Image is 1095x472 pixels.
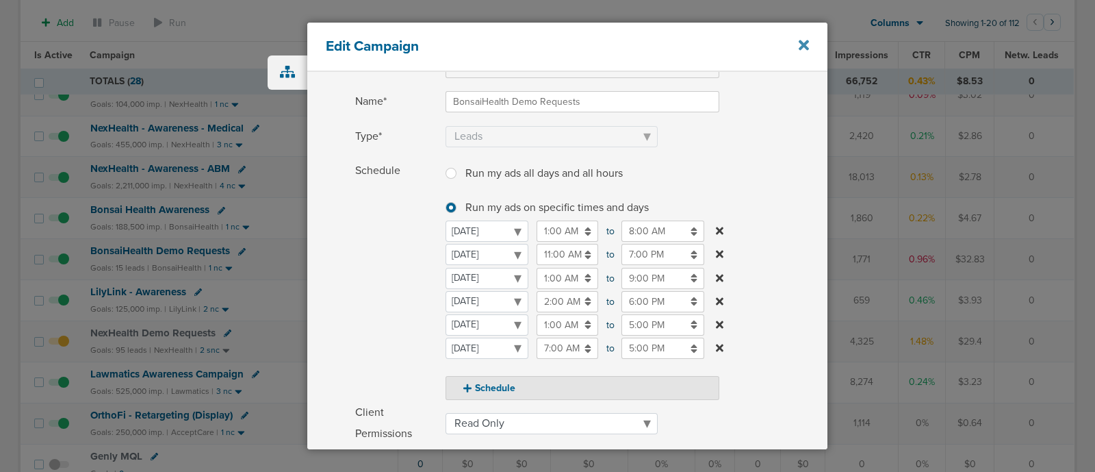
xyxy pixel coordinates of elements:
h4: Edit Campaign [326,38,760,55]
input: to [621,244,704,265]
input: Name* [446,91,719,112]
input: to [621,268,704,289]
select: to [446,268,528,289]
input: to [537,244,598,265]
span: Run my ads on specific times and days [465,201,649,214]
input: to [537,314,598,336]
input: to [537,291,598,312]
button: to [712,291,727,312]
span: Name* [355,91,437,112]
select: to [446,338,528,359]
select: to [446,314,528,336]
button: to [712,314,727,336]
span: Client Permissions [355,402,437,445]
select: Client Permissions [446,413,658,434]
select: Type* [446,126,658,147]
button: to [712,268,727,289]
button: to [712,221,727,242]
span: Type* [355,126,437,147]
span: to [606,291,613,312]
button: to [712,244,727,265]
input: to [537,338,598,359]
select: to [446,244,528,265]
button: to [712,338,727,359]
input: to [621,221,704,242]
span: Run my ads all days and all hours [465,166,623,180]
span: to [606,268,613,289]
span: to [606,314,613,336]
span: to [606,221,613,242]
span: to [606,338,613,359]
select: to [446,221,528,242]
input: to [537,221,598,242]
input: to [621,291,704,312]
button: Schedule Run my ads all days and all hours Run my ads on specific times and days to to to to to to [446,376,719,400]
span: Schedule [355,160,437,400]
select: to [446,291,528,312]
input: to [621,338,704,359]
input: to [537,268,598,289]
span: BonsaiHealth [453,62,509,73]
input: to [621,314,704,336]
span: to [606,244,613,265]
